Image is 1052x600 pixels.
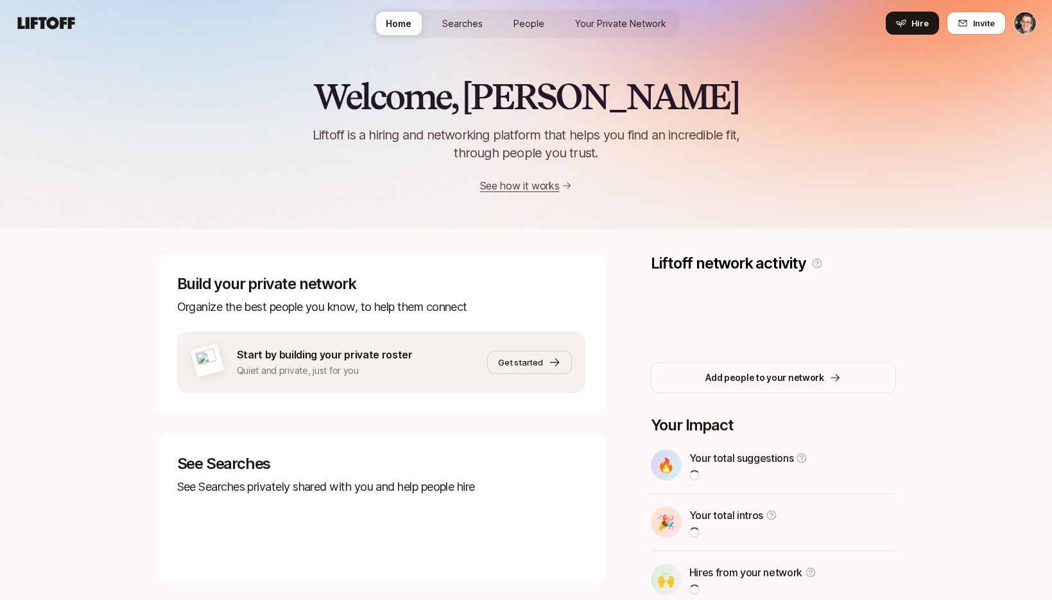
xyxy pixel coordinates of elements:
button: Eric Smith [1013,12,1037,35]
span: Your Private Network [575,17,666,30]
button: Add people to your network [651,362,896,393]
p: Start by building your private roster [237,346,413,363]
span: People [513,17,544,30]
span: Hire [911,17,929,30]
img: Eric Smith [1014,12,1036,34]
button: Invite [947,12,1006,35]
p: Liftoff is a hiring and networking platform that helps you find an incredible fit, through people... [297,126,756,162]
p: Liftoff network activity [651,254,806,272]
div: 🔥 [651,450,682,481]
a: Home [375,12,422,35]
a: See how it works [480,179,560,192]
div: 🎉 [651,507,682,538]
p: Build your private network [177,275,585,293]
p: Your total suggestions [689,450,794,466]
h2: Welcome, [PERSON_NAME] [313,77,739,116]
p: See Searches privately shared with you and help people hire [177,478,585,496]
span: Invite [973,17,995,30]
a: Your Private Network [565,12,677,35]
button: Hire [886,12,939,35]
p: Organize the best people you know, to help them connect [177,298,585,316]
span: Get started [498,356,542,369]
div: 🙌 [651,564,682,595]
p: Your total intros [689,507,764,524]
p: Quiet and private, just for you [237,363,413,378]
img: default-avatar.svg [194,348,218,372]
p: Your Impact [651,416,896,434]
span: Searches [442,17,483,30]
span: Home [386,17,411,30]
p: See Searches [177,455,585,473]
a: Searches [432,12,493,35]
button: Get started [487,351,571,374]
p: Add people to your network [705,370,824,385]
a: People [503,12,555,35]
p: Hires from your network [689,564,803,581]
